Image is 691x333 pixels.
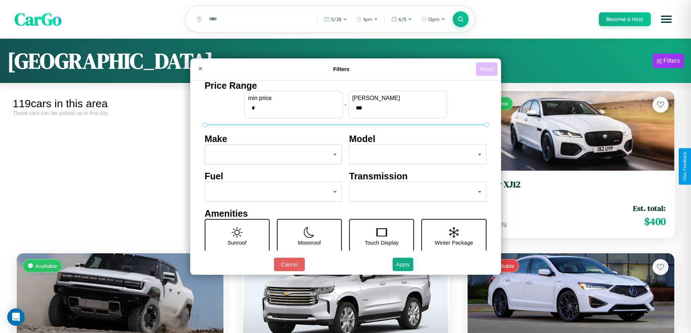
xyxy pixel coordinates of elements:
[274,258,305,271] button: Cancel
[644,214,666,229] span: $ 400
[36,263,57,269] span: Available
[7,46,213,76] h1: [GEOGRAPHIC_DATA]
[653,54,684,68] button: Filters
[476,179,666,190] h3: Jaguar XJ12
[298,238,321,247] p: Moonroof
[428,16,440,22] span: 12pm
[205,208,486,219] h4: Amenities
[399,16,406,22] span: 6 / 5
[248,95,339,101] label: min price
[388,13,416,25] button: 6/5
[205,80,486,91] h4: Price Range
[15,7,62,31] span: CarGo
[207,66,476,72] h4: Filters
[352,95,443,101] label: [PERSON_NAME]
[663,57,680,64] div: Filters
[227,238,247,247] p: Sunroof
[476,179,666,197] a: Jaguar XJ122014
[349,171,487,182] h4: Transmission
[345,100,346,109] p: -
[205,134,342,144] h4: Make
[331,16,341,22] span: 5 / 28
[352,13,382,25] button: 1pm
[392,258,414,271] button: Apply
[363,16,372,22] span: 1pm
[365,238,398,247] p: Touch Display
[13,97,227,110] div: 119 cars in this area
[656,9,676,29] button: Open menu
[599,12,651,26] button: Become a Host
[476,62,497,76] button: Reset
[682,152,687,181] div: Give Feedback
[633,203,666,213] span: Est. total:
[417,13,449,25] button: 12pm
[435,238,473,247] p: Winter Package
[13,110,227,116] div: These cars can be picked up in this city.
[7,308,25,326] div: Open Intercom Messenger
[320,13,351,25] button: 5/28
[205,171,342,182] h4: Fuel
[349,134,487,144] h4: Model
